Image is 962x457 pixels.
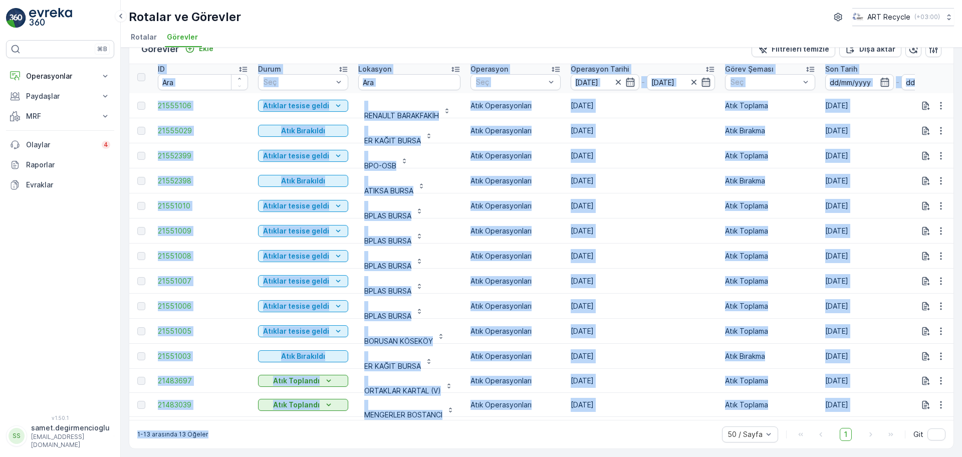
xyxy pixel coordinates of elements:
[263,301,329,311] p: Atıklar tesise geldi
[647,74,715,90] input: dd/mm/yyyy
[158,126,248,136] a: 21555029
[752,41,835,57] button: Filtreleri temizle
[470,376,561,386] p: Atık Operasyonları
[158,101,248,111] span: 21555106
[566,393,720,417] td: [DATE]
[263,251,329,261] p: Atıklar tesise geldi
[273,400,320,410] p: Atık Toplandı
[258,250,348,262] button: Atıklar tesise geldi
[158,151,248,161] a: 21552399
[839,41,901,57] button: Dışa aktar
[470,64,508,74] p: Operasyon
[725,201,815,211] p: Atık Toplama
[896,76,899,88] p: -
[158,276,248,286] a: 21551007
[725,276,815,286] p: Atık Toplama
[6,415,114,421] span: v 1.50.1
[825,74,894,90] input: dd/mm/yyyy
[6,423,114,449] button: SSsamet.degirmencioglu[EMAIL_ADDRESS][DOMAIN_NAME]
[571,64,629,74] p: Operasyon Tarihi
[914,13,940,21] p: ( +03:00 )
[158,301,248,311] a: 21551006
[158,376,248,386] span: 21483697
[158,351,248,361] a: 21551003
[31,433,110,449] p: [EMAIL_ADDRESS][DOMAIN_NAME]
[258,350,348,362] button: Atık Bırakıldı
[364,211,411,221] p: BPLAS BURSA
[470,400,561,410] p: Atık Operasyonları
[913,429,923,439] span: Git
[129,9,241,25] p: Rotalar ve Görevler
[358,273,429,289] button: BPLAS BURSA
[772,44,829,54] p: Filtreleri temizle
[263,276,329,286] p: Atıklar tesise geldi
[97,45,107,53] p: ⌘B
[731,77,800,87] p: Seç
[725,151,815,161] p: Atık Toplama
[725,251,815,261] p: Atık Toplama
[258,375,348,387] button: Atık Toplandı
[470,301,561,311] p: Atık Operasyonları
[258,125,348,137] button: Atık Bırakıldı
[258,100,348,112] button: Atıklar tesise geldi
[725,226,815,236] p: Atık Toplama
[263,226,329,236] p: Atıklar tesise geldi
[358,123,439,139] button: ER KAĞIT BURSA
[137,430,208,438] p: 1-13 arasında 13 Öğeler
[566,344,720,369] td: [DATE]
[258,225,348,237] button: Atıklar tesise geldi
[137,127,145,135] div: Toggle Row Selected
[566,244,720,269] td: [DATE]
[137,102,145,110] div: Toggle Row Selected
[158,64,165,74] p: ID
[6,106,114,126] button: MRF
[181,43,217,55] button: Ekle
[566,319,720,344] td: [DATE]
[364,410,442,420] p: MENGERLER BOSTANCI
[725,301,815,311] p: Atık Toplama
[281,351,325,361] p: Atık Bırakıldı
[725,126,815,136] p: Atık Bırakma
[566,369,720,393] td: [DATE]
[358,323,451,339] button: BORUSAN KÖSEKÖY
[158,226,248,236] a: 21551009
[566,143,720,168] td: [DATE]
[258,300,348,312] button: Atıklar tesise geldi
[258,399,348,411] button: Atık Toplandı
[137,401,145,409] div: Toggle Row Selected
[470,326,561,336] p: Atık Operasyonları
[358,348,439,364] button: ER KAĞIT BURSA
[26,111,94,121] p: MRF
[364,311,411,321] p: BPLAS BURSA
[725,101,815,111] p: Atık Toplama
[6,155,114,175] a: Raporlar
[264,77,333,87] p: Seç
[566,93,720,118] td: [DATE]
[158,251,248,261] span: 21551008
[566,269,720,294] td: [DATE]
[26,180,110,190] p: Evraklar
[158,400,248,410] a: 21483039
[470,201,561,211] p: Atık Operasyonları
[141,42,179,56] p: Görevler
[470,176,561,186] p: Atık Operasyonları
[258,325,348,337] button: Atıklar tesise geldi
[358,148,414,164] button: BPO-OSB
[566,193,720,218] td: [DATE]
[131,32,157,42] span: Rotalar
[852,8,954,26] button: ART Recycle(+03:00)
[31,423,110,433] p: samet.degirmencioglu
[167,32,198,42] span: Görevler
[725,176,815,186] p: Atık Bırakma
[263,326,329,336] p: Atıklar tesise geldi
[725,326,815,336] p: Atık Toplama
[725,400,815,410] p: Atık Toplama
[263,151,329,161] p: Atıklar tesise geldi
[158,201,248,211] a: 21551010
[6,66,114,86] button: Operasyonlar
